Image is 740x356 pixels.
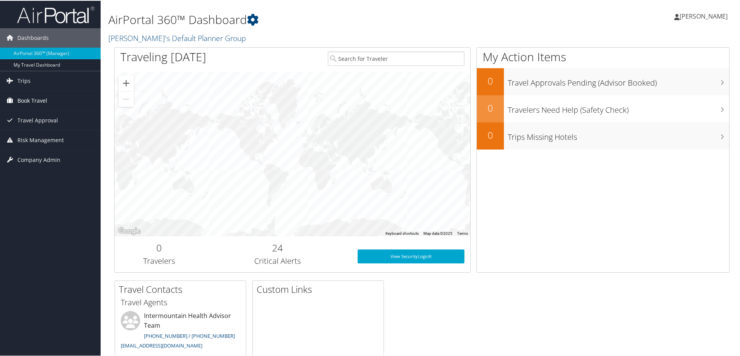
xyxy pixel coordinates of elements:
[120,48,206,64] h1: Traveling [DATE]
[118,91,134,106] button: Zoom out
[477,74,504,87] h2: 0
[144,332,235,339] a: [PHONE_NUMBER] / [PHONE_NUMBER]
[423,230,452,235] span: Map data ©2025
[209,241,346,254] h2: 24
[385,230,419,236] button: Keyboard shortcuts
[119,282,246,295] h2: Travel Contacts
[508,73,729,88] h3: Travel Approvals Pending (Advisor Booked)
[674,4,735,27] a: [PERSON_NAME]
[17,28,49,47] span: Dashboards
[358,249,464,263] a: View SecurityLogic®
[116,225,142,236] a: Open this area in Google Maps (opens a new window)
[117,310,244,352] li: Intermountain Health Advisor Team
[120,241,198,254] h2: 0
[477,48,729,64] h1: My Action Items
[508,127,729,142] h3: Trips Missing Hotels
[508,100,729,115] h3: Travelers Need Help (Safety Check)
[477,67,729,95] a: 0Travel Approvals Pending (Advisor Booked)
[118,75,134,90] button: Zoom in
[121,296,240,307] h3: Travel Agents
[477,128,504,141] h2: 0
[108,32,248,43] a: [PERSON_NAME]'s Default Planner Group
[680,11,728,20] span: [PERSON_NAME]
[17,150,60,169] span: Company Admin
[17,110,58,129] span: Travel Approval
[17,5,94,23] img: airportal-logo.png
[17,90,47,110] span: Book Travel
[108,11,526,27] h1: AirPortal 360™ Dashboard
[209,255,346,266] h3: Critical Alerts
[457,230,468,235] a: Terms (opens in new tab)
[17,71,31,90] span: Trips
[116,225,142,236] img: Google
[121,341,202,348] a: [EMAIL_ADDRESS][DOMAIN_NAME]
[17,130,64,149] span: Risk Management
[477,122,729,149] a: 0Trips Missing Hotels
[120,255,198,266] h3: Travelers
[257,282,384,295] h2: Custom Links
[477,101,504,114] h2: 0
[328,51,464,65] input: Search for Traveler
[477,95,729,122] a: 0Travelers Need Help (Safety Check)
